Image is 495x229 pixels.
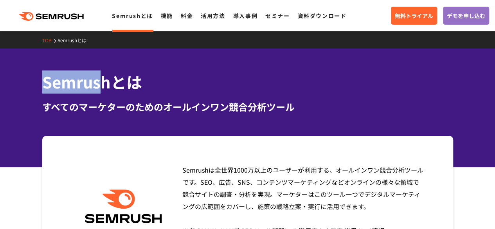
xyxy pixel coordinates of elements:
a: 導入事例 [233,12,257,20]
a: 無料トライアル [391,7,437,25]
a: デモを申し込む [443,7,489,25]
div: すべてのマーケターのためのオールインワン競合分析ツール [42,100,453,114]
a: 料金 [181,12,193,20]
h1: Semrushとは [42,70,453,94]
span: 無料トライアル [395,11,433,20]
a: 機能 [161,12,173,20]
a: TOP [42,37,58,43]
img: Semrush [81,189,166,224]
a: セミナー [265,12,290,20]
a: 活用方法 [201,12,225,20]
a: 資料ダウンロード [297,12,346,20]
a: Semrushとは [112,12,153,20]
span: デモを申し込む [447,11,485,20]
a: Semrushとは [58,37,92,43]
